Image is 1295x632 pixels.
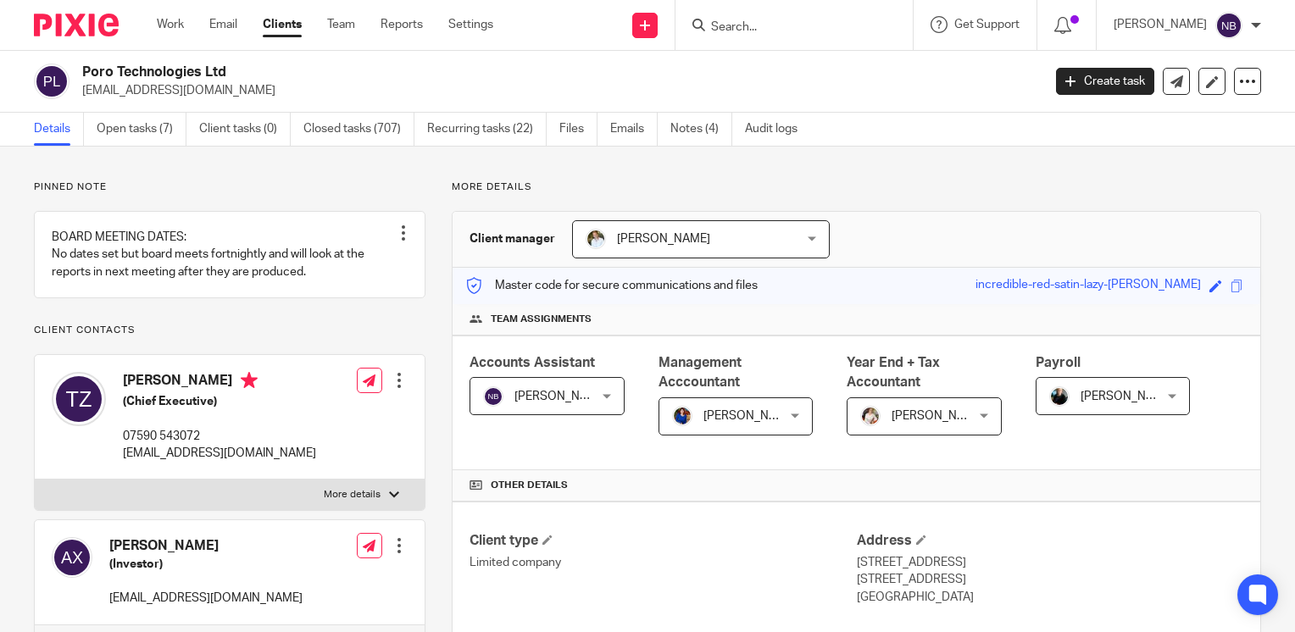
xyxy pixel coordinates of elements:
p: Pinned note [34,180,425,194]
p: [EMAIL_ADDRESS][DOMAIN_NAME] [123,445,316,462]
p: Limited company [470,554,856,571]
p: More details [324,488,381,502]
span: Year End + Tax Accountant [847,356,940,389]
h4: [PERSON_NAME] [123,372,316,393]
span: Accounts Assistant [470,356,595,369]
span: [PERSON_NAME] [617,233,710,245]
span: [PERSON_NAME] [892,410,985,422]
img: Nicole.jpeg [672,406,692,426]
a: Clients [263,16,302,33]
h5: (Investor) [109,556,303,573]
a: Open tasks (7) [97,113,186,146]
img: Kayleigh%20Henson.jpeg [860,406,881,426]
a: Reports [381,16,423,33]
img: svg%3E [52,537,92,578]
p: 07590 543072 [123,428,316,445]
h4: [PERSON_NAME] [109,537,303,555]
p: Client contacts [34,324,425,337]
p: More details [452,180,1261,194]
p: [EMAIL_ADDRESS][DOMAIN_NAME] [82,82,1031,99]
span: Get Support [954,19,1020,30]
p: [EMAIL_ADDRESS][DOMAIN_NAME] [109,590,303,607]
a: Team [327,16,355,33]
p: [STREET_ADDRESS] [857,571,1243,588]
span: Other details [491,479,568,492]
img: sarah-royle.jpg [586,229,606,249]
input: Search [709,20,862,36]
span: [PERSON_NAME] [1081,391,1174,402]
img: Pixie [34,14,119,36]
a: Details [34,113,84,146]
img: nicky-partington.jpg [1049,386,1070,407]
span: Management Acccountant [659,356,742,389]
a: Recurring tasks (22) [427,113,547,146]
img: svg%3E [52,372,106,426]
div: incredible-red-satin-lazy-[PERSON_NAME] [975,276,1201,296]
h4: Address [857,532,1243,550]
a: Email [209,16,237,33]
h4: Client type [470,532,856,550]
a: Notes (4) [670,113,732,146]
p: [PERSON_NAME] [1114,16,1207,33]
a: Client tasks (0) [199,113,291,146]
p: Master code for secure communications and files [465,277,758,294]
h2: Poro Technologies Ltd [82,64,841,81]
a: Audit logs [745,113,810,146]
span: Payroll [1036,356,1081,369]
img: svg%3E [1215,12,1242,39]
span: [PERSON_NAME] [514,391,608,402]
p: [GEOGRAPHIC_DATA] [857,589,1243,606]
p: [STREET_ADDRESS] [857,554,1243,571]
h5: (Chief Executive) [123,393,316,410]
img: svg%3E [483,386,503,407]
a: Files [559,113,597,146]
i: Primary [241,372,258,389]
a: Settings [448,16,493,33]
span: [PERSON_NAME] [703,410,797,422]
a: Closed tasks (707) [303,113,414,146]
span: Team assignments [491,313,592,326]
a: Create task [1056,68,1154,95]
h3: Client manager [470,230,555,247]
a: Work [157,16,184,33]
a: Emails [610,113,658,146]
img: svg%3E [34,64,69,99]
